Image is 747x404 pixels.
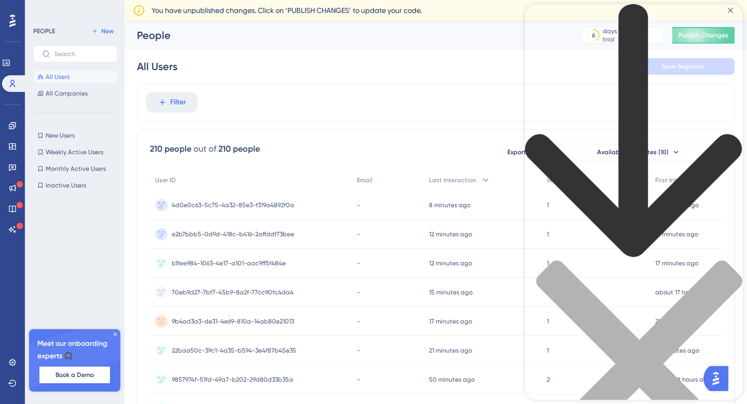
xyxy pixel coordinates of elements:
div: People [137,28,555,43]
button: New Users [33,129,117,142]
span: - [357,317,360,326]
span: Export CSV [507,148,540,156]
div: 1 [72,5,75,14]
span: User ID [155,176,176,184]
span: 70eb9d27-7bf7-45b9-8a2f-77cc90fc4da4 [172,288,294,297]
span: Monthly Active Users [46,165,106,173]
img: launcher-image-alternative-text [3,6,22,25]
button: Monthly Active Users [33,163,117,175]
div: PEOPLE [33,27,55,35]
div: All Users [137,59,177,74]
span: Meet our onboarding experts 🎧 [37,338,112,362]
button: Inactive Users [33,179,117,192]
button: Weekly Active Users [33,146,117,158]
time: 8 minutes ago [429,201,471,209]
button: New [88,25,117,37]
span: 22baa50c-39c1-4a35-b594-3e4f87b45e35 [172,346,296,355]
span: Last Interaction [429,176,476,184]
time: 15 minutes ago [429,289,473,296]
time: 21 minutes ago [429,347,472,354]
time: 12 minutes ago [429,231,472,238]
span: All Users [46,73,70,81]
span: - [357,346,360,355]
button: Filter [146,92,198,113]
span: Book a Demo [56,371,94,379]
button: Export CSV [497,144,549,160]
span: New Users [46,131,75,140]
span: 9b4ad3a3-de31-4e69-810a-14ab80e21013 [172,317,294,326]
span: - [357,201,360,209]
span: - [357,375,360,384]
span: Filter [170,96,186,109]
span: Inactive Users [46,181,86,190]
span: b1fee984-1063-4e17-a101-aac9ff5f484e [172,259,286,267]
span: 4d0e0c63-5c75-4a32-85e3-f319a4892f0a [172,201,294,209]
div: 210 people [218,143,260,155]
time: 50 minutes ago [429,376,475,383]
time: 17 minutes ago [429,318,472,325]
span: 9857974f-51fd-49a7-b202-29d80d33b35a [172,375,293,384]
span: All Companies [46,89,88,98]
button: All Users [33,71,117,83]
div: out of [193,143,216,155]
span: - [357,259,360,267]
span: Email [357,176,372,184]
span: Weekly Active Users [46,148,103,156]
span: e2b7bbb5-0d9d-418c-b416-2affddf73bee [172,230,294,238]
time: 12 minutes ago [429,260,472,267]
span: - [357,288,360,297]
div: 210 people [150,143,191,155]
span: - [357,230,360,238]
input: Search [54,50,108,58]
button: Book a Demo [39,367,110,383]
span: New [101,27,114,35]
span: Need Help? [24,3,65,15]
button: All Companies [33,87,117,100]
span: You have unpublished changes. Click on ‘PUBLISH CHANGES’ to update your code. [151,4,422,17]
